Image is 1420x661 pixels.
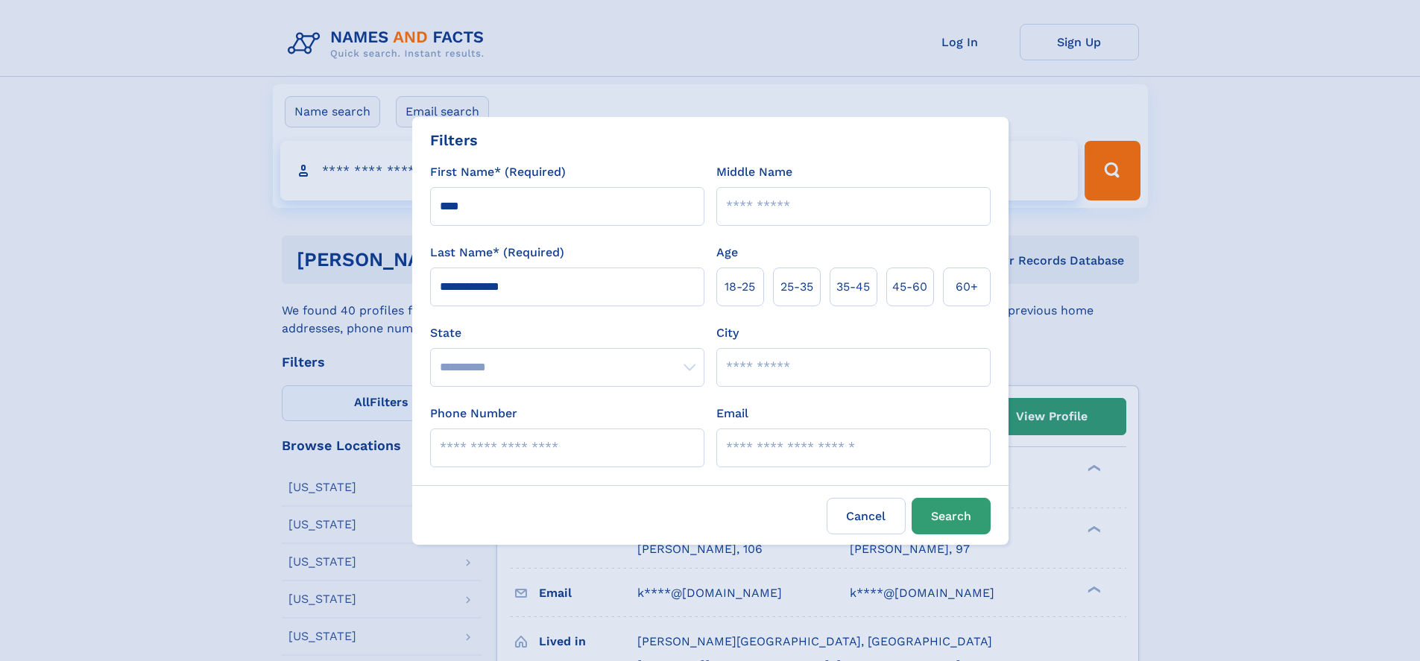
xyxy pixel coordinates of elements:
[716,405,748,423] label: Email
[430,163,566,181] label: First Name* (Required)
[827,498,906,534] label: Cancel
[956,278,978,296] span: 60+
[716,244,738,262] label: Age
[430,129,478,151] div: Filters
[780,278,813,296] span: 25‑35
[430,324,704,342] label: State
[725,278,755,296] span: 18‑25
[716,324,739,342] label: City
[430,405,517,423] label: Phone Number
[836,278,870,296] span: 35‑45
[430,244,564,262] label: Last Name* (Required)
[716,163,792,181] label: Middle Name
[892,278,927,296] span: 45‑60
[912,498,991,534] button: Search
